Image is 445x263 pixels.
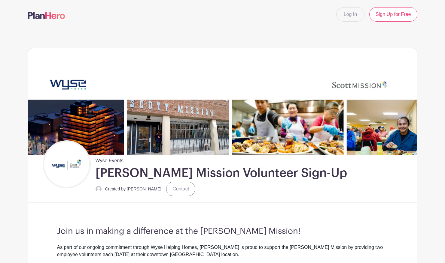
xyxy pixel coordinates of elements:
h3: Join us in making a difference at the [PERSON_NAME] Mission! [57,226,388,237]
small: Created by [PERSON_NAME] [105,187,162,191]
a: Contact [166,182,195,196]
img: Untitled%20design%20(21).png [44,142,89,187]
img: default-ce2991bfa6775e67f084385cd625a349d9dcbb7a52a09fb2fda1e96e2d18dcdb.png [96,186,102,192]
img: Untitled%20(2790%20x%20600%20px)%20(6).png [28,48,417,155]
a: Sign Up for Free [369,7,417,22]
h1: [PERSON_NAME] Mission Volunteer Sign-Up [96,166,347,181]
span: Wyse Events [96,155,123,164]
img: logo-507f7623f17ff9eddc593b1ce0a138ce2505c220e1c5a4e2b4648c50719b7d32.svg [28,12,65,19]
a: Log In [336,7,364,22]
